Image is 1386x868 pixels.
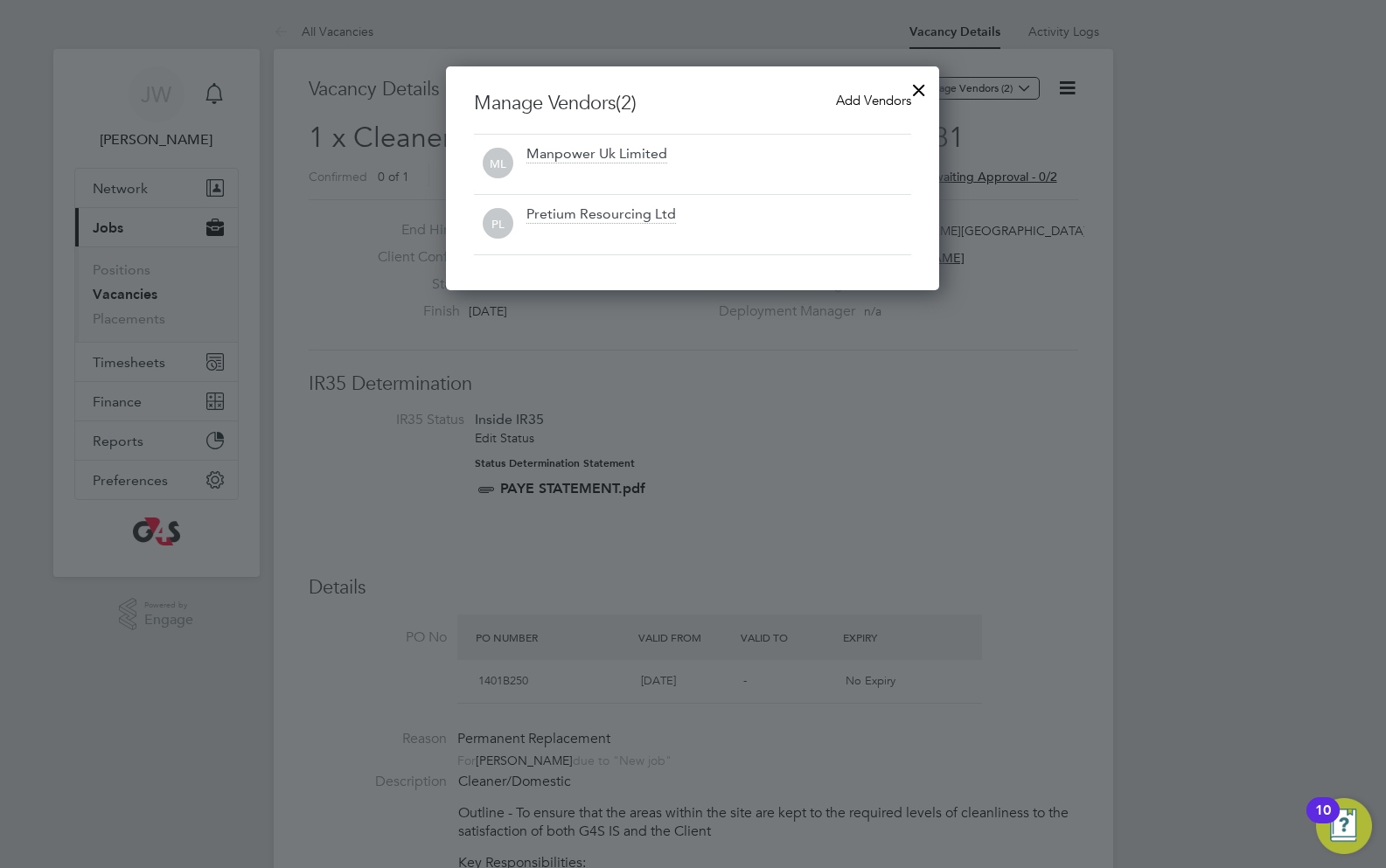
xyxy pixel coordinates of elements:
[483,209,513,240] span: PL
[1315,810,1331,833] div: 10
[526,205,676,225] div: Pretium Resourcing Ltd
[836,92,911,108] span: Add Vendors
[474,91,911,116] h3: Manage Vendors
[1316,798,1372,854] button: Open Resource Center, 10 new notifications
[483,149,513,179] span: ML
[526,145,667,164] div: Manpower Uk Limited
[616,91,637,115] span: (2)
